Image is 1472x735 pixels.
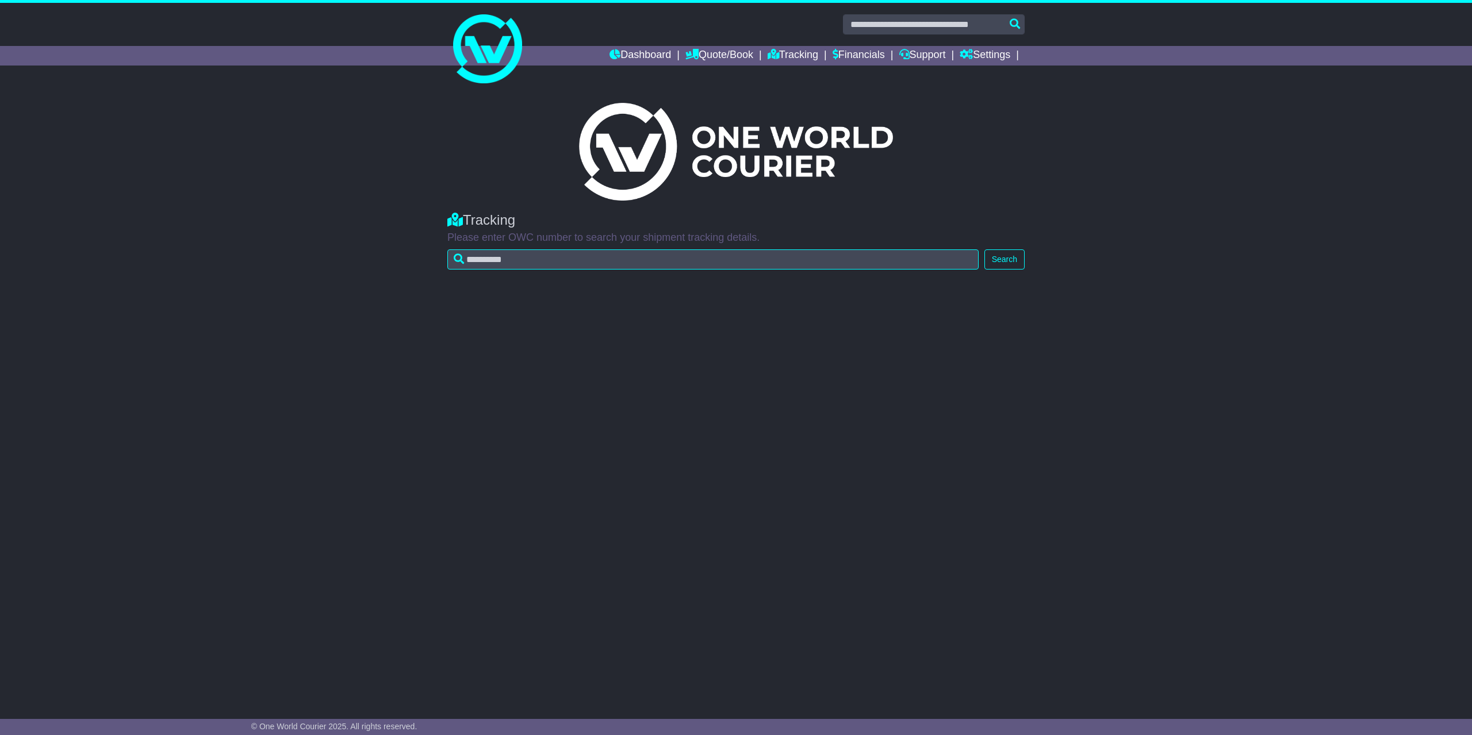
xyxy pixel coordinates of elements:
a: Quote/Book [685,46,753,66]
div: Tracking [447,212,1025,229]
a: Settings [960,46,1010,66]
img: Light [579,103,893,201]
a: Dashboard [609,46,671,66]
a: Financials [833,46,885,66]
span: © One World Courier 2025. All rights reserved. [251,722,417,731]
a: Support [899,46,946,66]
a: Tracking [768,46,818,66]
p: Please enter OWC number to search your shipment tracking details. [447,232,1025,244]
button: Search [984,249,1025,270]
